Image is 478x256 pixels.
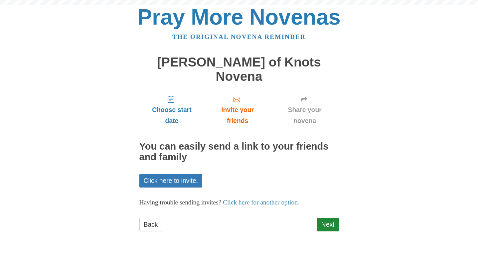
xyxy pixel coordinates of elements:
[271,90,339,130] a: Share your novena
[317,218,339,231] a: Next
[277,104,332,126] span: Share your novena
[139,174,203,188] a: Click here to invite.
[139,218,162,231] a: Back
[139,55,339,83] h1: [PERSON_NAME] of Knots Novena
[137,5,341,29] a: Pray More Novenas
[139,90,205,130] a: Choose start date
[211,104,264,126] span: Invite your friends
[139,141,339,163] h2: You can easily send a link to your friends and family
[204,90,270,130] a: Invite your friends
[172,33,306,40] a: The original novena reminder
[139,199,222,206] span: Having trouble sending invites?
[146,104,198,126] span: Choose start date
[223,199,299,206] a: Click here for another option.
